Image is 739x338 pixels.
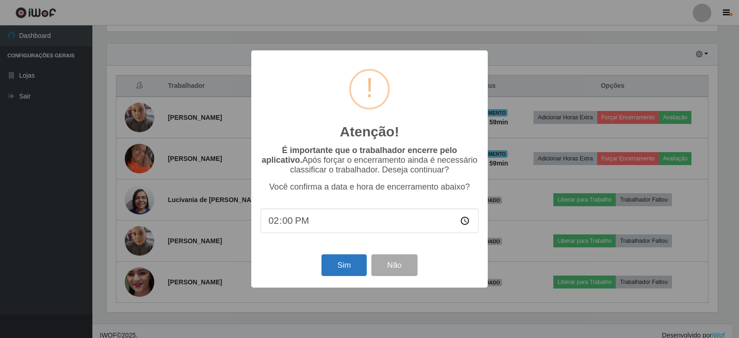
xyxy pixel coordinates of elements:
[340,123,399,140] h2: Atenção!
[321,254,366,276] button: Sim
[260,182,479,192] p: Você confirma a data e hora de encerramento abaixo?
[261,146,457,165] b: É importante que o trabalhador encerre pelo aplicativo.
[371,254,417,276] button: Não
[260,146,479,175] p: Após forçar o encerramento ainda é necessário classificar o trabalhador. Deseja continuar?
